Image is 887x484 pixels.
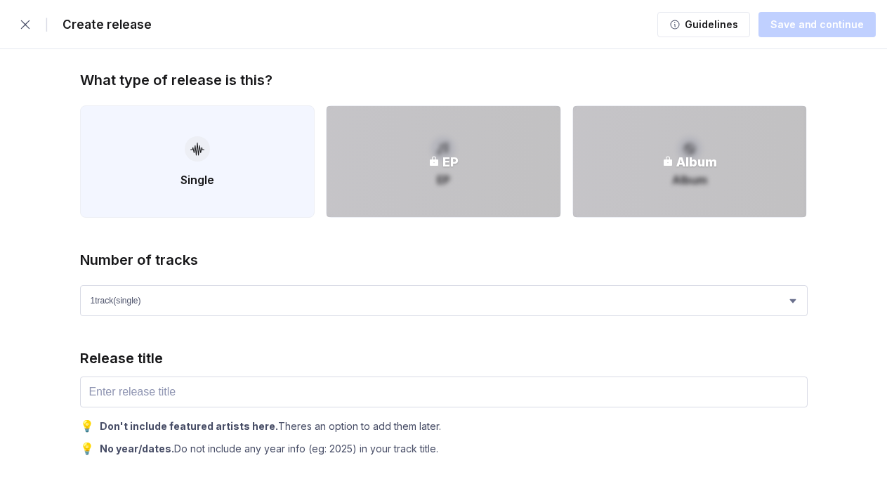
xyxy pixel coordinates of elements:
div: | [45,18,48,32]
div: 💡 [80,441,94,455]
div: Single [180,173,214,187]
b: No year/dates. [100,443,174,454]
button: Guidelines [657,12,750,37]
button: Single [80,105,315,218]
div: 💡 [80,419,94,433]
div: Guidelines [681,18,738,32]
div: Do not include any year info (eg: 2025) in your track title. [94,443,438,454]
button: EPEP [326,105,561,218]
div: Album [676,155,717,169]
div: Theres an option to add them later. [94,420,441,432]
div: Release title [80,350,163,367]
div: EP [442,155,459,169]
div: Number of tracks [80,251,198,268]
div: Create release [54,18,152,32]
div: What type of release is this? [80,72,272,89]
b: Don't include featured artists here. [100,420,278,432]
button: AlbumAlbum [572,105,808,218]
input: Enter release title [80,377,808,407]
